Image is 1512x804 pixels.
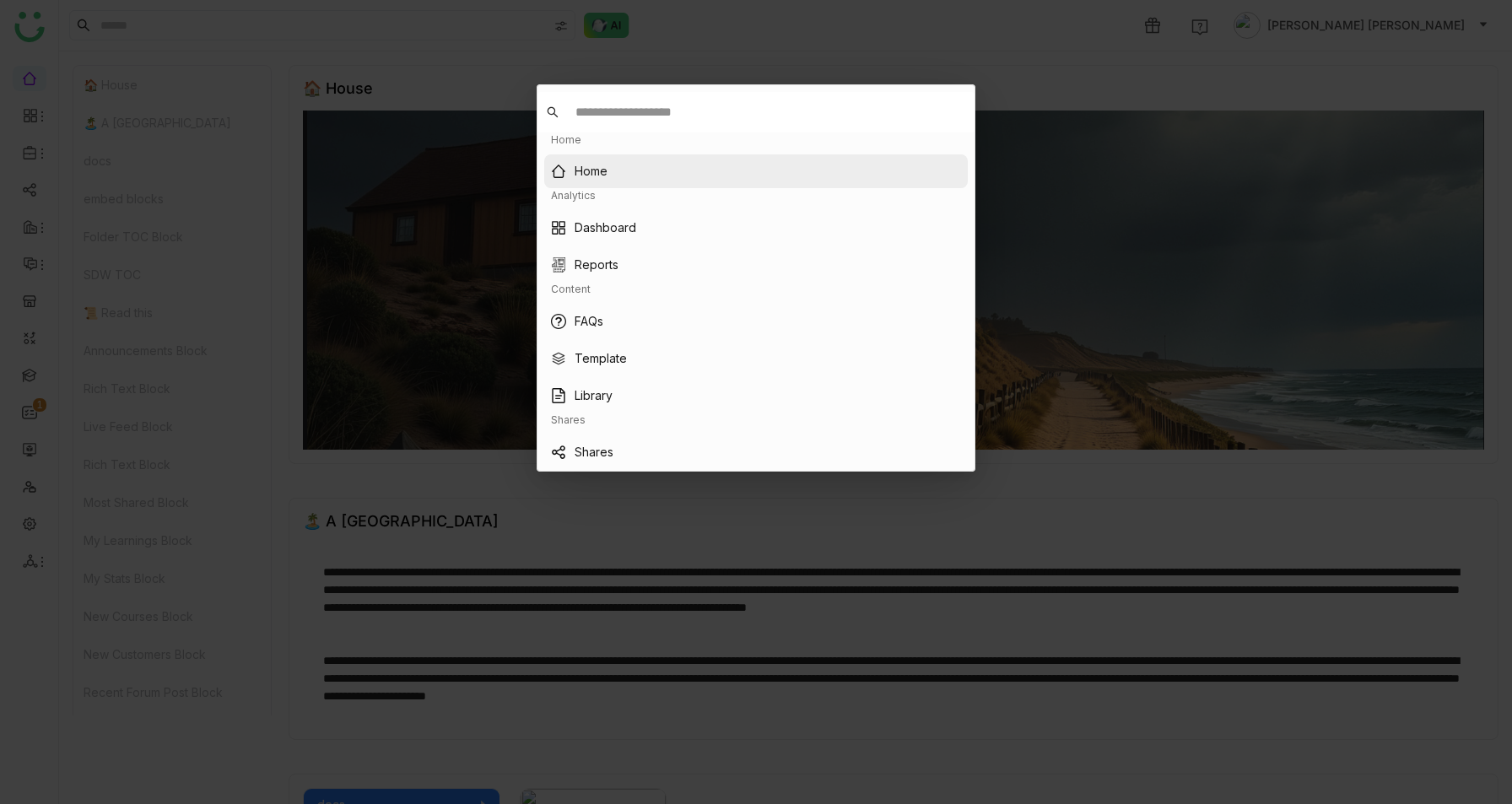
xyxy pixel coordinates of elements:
div: Content [551,282,591,298]
div: Shares [551,413,586,429]
button: Close [930,84,975,130]
a: Template [575,349,627,368]
a: FAQs [575,312,603,331]
div: Analytics [551,188,596,204]
a: Dashboard [575,219,636,237]
a: Home [575,162,607,181]
a: Reports [575,256,618,274]
a: Library [575,386,613,405]
a: Shares [575,443,613,461]
div: Home [551,132,581,148]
